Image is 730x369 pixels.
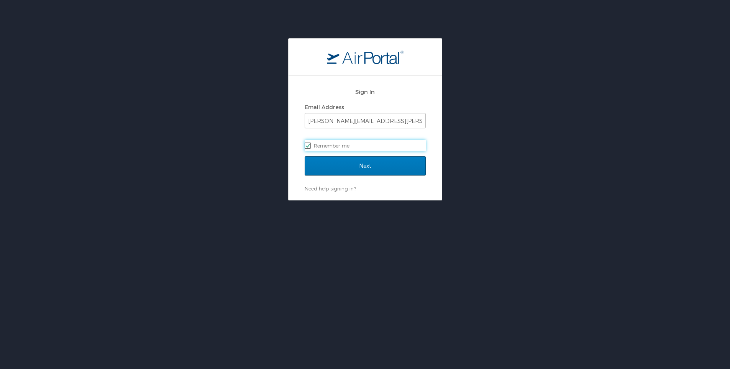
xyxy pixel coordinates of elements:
img: logo [327,50,404,64]
a: Need help signing in? [305,185,356,192]
label: Email Address [305,104,344,110]
label: Remember me [305,140,426,151]
input: Next [305,156,426,175]
h2: Sign In [305,87,426,96]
